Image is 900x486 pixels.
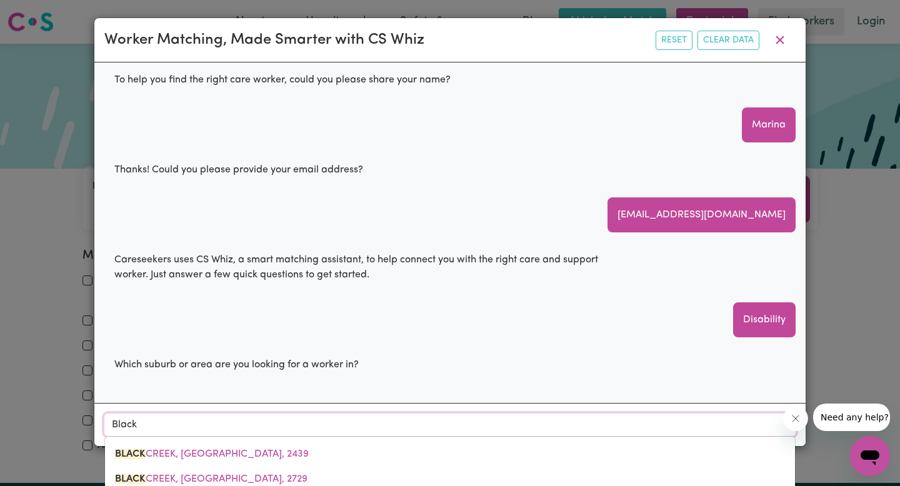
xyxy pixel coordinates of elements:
[813,404,890,431] iframe: Message from company
[742,107,796,142] div: Marina
[850,436,890,476] iframe: Button to launch messaging window
[115,449,309,459] span: CREEK, [GEOGRAPHIC_DATA], 2439
[115,449,146,459] mark: BLACK
[697,31,759,50] button: Clear Data
[783,406,808,431] iframe: Close message
[104,152,373,187] div: Thanks! Could you please provide your email address?
[104,242,623,292] div: Careseekers uses CS Whiz, a smart matching assistant, to help connect you with the right care and...
[104,29,424,51] div: Worker Matching, Made Smarter with CS Whiz
[104,62,461,97] div: To help you find the right care worker, could you please share your name?
[656,31,692,50] button: Reset
[115,474,146,484] mark: BLACK
[104,414,796,436] input: Enter a suburb
[104,347,369,382] div: Which suburb or area are you looking for a worker in?
[115,474,307,484] span: CREEK, [GEOGRAPHIC_DATA], 2729
[733,302,796,337] div: Disability
[607,197,796,232] div: [EMAIL_ADDRESS][DOMAIN_NAME]
[105,442,795,467] a: BLACK CREEK, New South Wales, 2439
